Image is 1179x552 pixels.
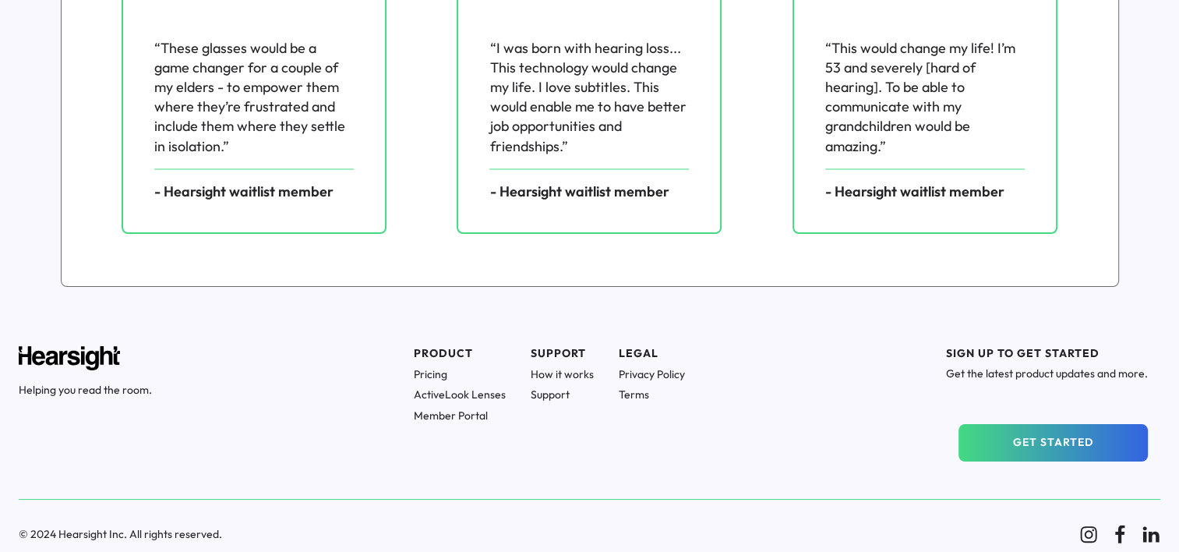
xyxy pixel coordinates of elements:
[414,346,506,362] div: PRODUCT
[619,387,685,402] h1: Terms
[531,387,594,402] h1: Support
[154,38,354,156] div: “These glasses would be a game changer for a couple of my elders - to empower them where they’re ...
[154,182,334,201] div: - Hearsight waitlist member
[414,387,506,402] h1: ActiveLook Lenses
[19,527,1061,541] h1: © 2024 Hearsight Inc. All rights reserved.
[825,38,1025,156] div: “This would change my life! I’m 53 and severely [hard of hearing]. To be able to communicate with...
[825,182,1004,201] div: - Hearsight waitlist member
[489,38,689,156] div: “I was born with hearing loss... This technology would change my life. I love subtitles. This wou...
[414,367,506,381] h1: Pricing
[619,346,685,362] div: LEGAL
[414,409,506,423] h1: Member Portal
[19,383,152,397] h1: Helping you read the room.
[531,367,594,381] h1: How it works
[958,424,1148,462] button: GET STARTED
[619,367,685,381] h1: Privacy Policy
[19,346,120,370] img: Hearsight logo
[946,366,1148,380] h1: Get the latest product updates and more.
[946,346,1148,360] h1: SIGN UP TO GET STARTED
[531,346,594,362] div: SUPPORT
[489,182,669,201] div: - Hearsight waitlist member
